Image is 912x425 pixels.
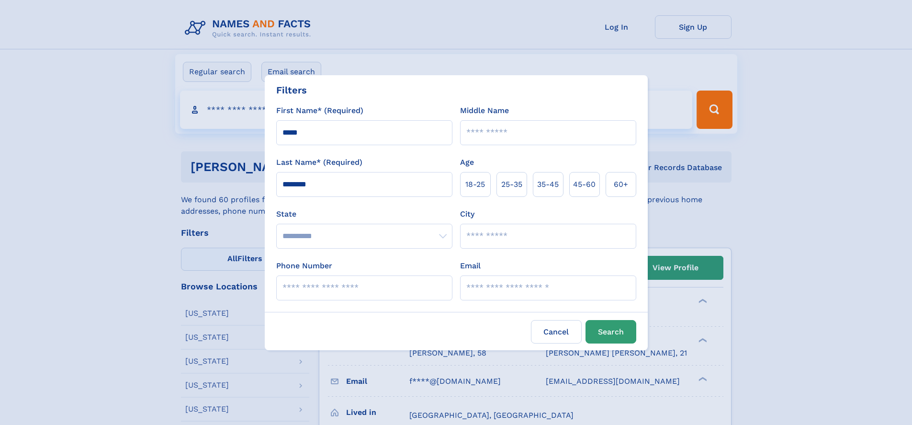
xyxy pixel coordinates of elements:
[276,157,362,168] label: Last Name* (Required)
[531,320,582,344] label: Cancel
[585,320,636,344] button: Search
[276,260,332,272] label: Phone Number
[460,260,481,272] label: Email
[537,179,559,190] span: 35‑45
[276,208,452,220] label: State
[465,179,485,190] span: 18‑25
[614,179,628,190] span: 60+
[460,157,474,168] label: Age
[276,105,363,116] label: First Name* (Required)
[460,105,509,116] label: Middle Name
[573,179,596,190] span: 45‑60
[501,179,522,190] span: 25‑35
[460,208,474,220] label: City
[276,83,307,97] div: Filters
